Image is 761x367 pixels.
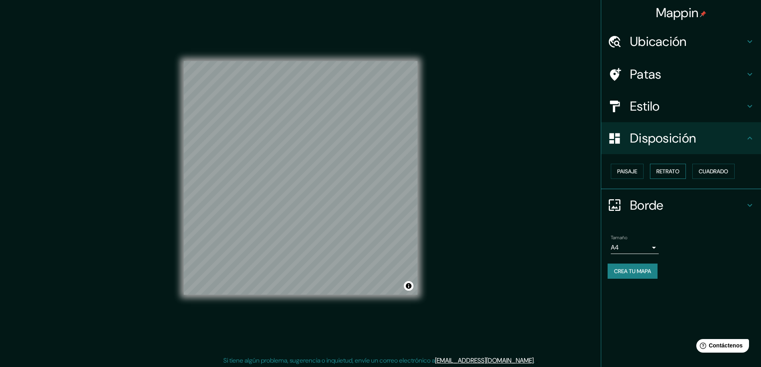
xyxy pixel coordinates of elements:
font: Si tiene algún problema, sugerencia o inquietud, envíe un correo electrónico a [223,356,435,365]
canvas: Mapa [184,61,417,295]
font: Ubicación [630,33,687,50]
button: Retrato [650,164,686,179]
div: Ubicación [601,26,761,58]
font: Paisaje [617,168,637,175]
div: Borde [601,189,761,221]
button: Paisaje [611,164,644,179]
font: Cuadrado [699,168,728,175]
font: Borde [630,197,664,214]
font: Mappin [656,4,699,21]
font: Patas [630,66,662,83]
div: Disposición [601,122,761,154]
font: Tamaño [611,234,627,241]
div: Estilo [601,90,761,122]
img: pin-icon.png [700,11,706,17]
iframe: Lanzador de widgets de ayuda [690,336,752,358]
div: Patas [601,58,761,90]
font: Estilo [630,98,660,115]
button: Activar o desactivar atribución [404,281,413,291]
font: . [536,356,538,365]
font: . [534,356,535,365]
font: Disposición [630,130,696,147]
button: Cuadrado [692,164,735,179]
font: Retrato [656,168,680,175]
font: Crea tu mapa [614,268,651,275]
div: A4 [611,241,659,254]
font: A4 [611,243,619,252]
button: Crea tu mapa [608,264,658,279]
a: [EMAIL_ADDRESS][DOMAIN_NAME] [435,356,534,365]
font: . [535,356,536,365]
